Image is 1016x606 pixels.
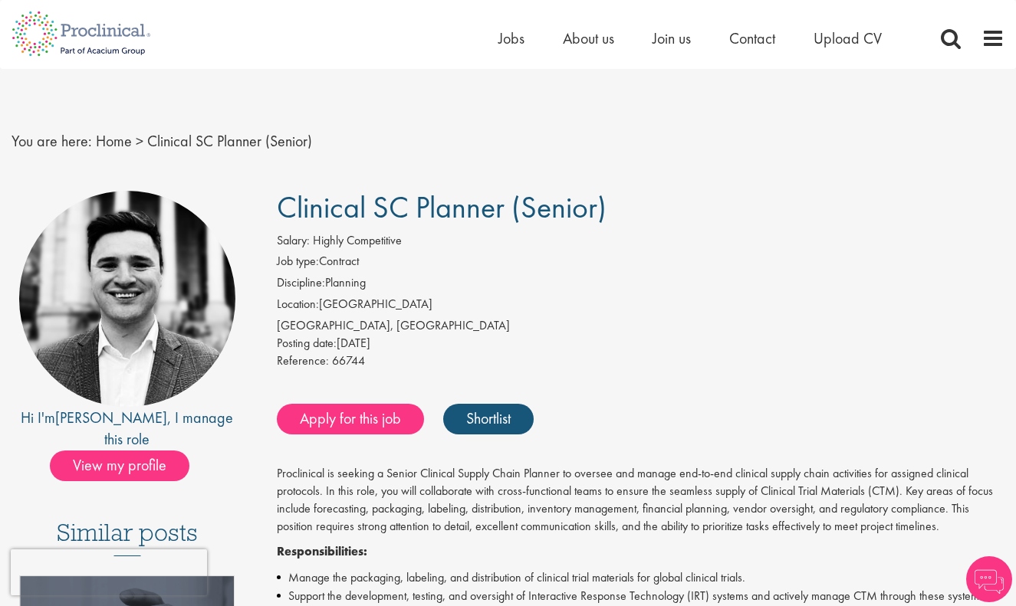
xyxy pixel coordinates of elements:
label: Job type: [277,253,319,270]
div: [GEOGRAPHIC_DATA], [GEOGRAPHIC_DATA] [277,317,1004,335]
label: Discipline: [277,274,325,292]
div: [DATE] [277,335,1004,352]
label: Reference: [277,352,329,370]
li: [GEOGRAPHIC_DATA] [277,296,1004,317]
label: Salary: [277,232,310,250]
a: breadcrumb link [96,131,132,151]
span: 66744 [332,352,365,369]
span: > [136,131,143,151]
a: Jobs [498,28,524,48]
li: Support the development, testing, and oversight of Interactive Response Technology (IRT) systems ... [277,587,1004,605]
img: imeage of recruiter Edward Little [19,191,235,407]
li: Manage the packaging, labeling, and distribution of clinical trial materials for global clinical ... [277,568,1004,587]
a: Upload CV [814,28,882,48]
a: View my profile [50,454,205,473]
span: You are here: [12,131,92,151]
label: Location: [277,296,319,313]
li: Planning [277,274,1004,296]
a: About us [563,28,614,48]
span: View my profile [50,450,189,481]
h3: Similar posts [57,519,198,556]
a: Apply for this job [277,404,424,434]
a: [PERSON_NAME] [55,408,167,427]
a: Join us [653,28,691,48]
span: Posting date: [277,335,337,351]
a: Shortlist [443,404,534,434]
li: Contract [277,253,1004,274]
span: Clinical SC Planner (Senior) [147,131,312,151]
span: Highly Competitive [313,232,402,248]
div: Hi I'm , I manage this role [12,407,242,450]
span: Clinical SC Planner (Senior) [277,188,607,227]
p: Proclinical is seeking a Senior Clinical Supply Chain Planner to oversee and manage end-to-end cl... [277,465,1004,535]
iframe: reCAPTCHA [11,549,207,595]
img: Chatbot [966,556,1012,602]
strong: Responsibilities: [277,543,367,559]
a: Contact [729,28,775,48]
